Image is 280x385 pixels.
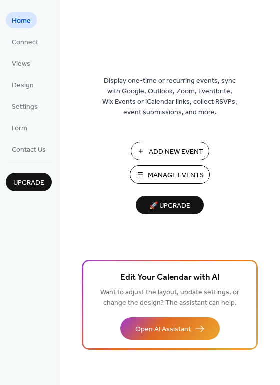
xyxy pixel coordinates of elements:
[12,80,34,91] span: Design
[12,59,30,69] span: Views
[12,37,38,48] span: Connect
[6,55,36,71] a: Views
[6,33,44,50] a: Connect
[6,141,52,157] a: Contact Us
[6,12,37,28] a: Home
[6,76,40,93] a: Design
[100,286,239,310] span: Want to adjust the layout, update settings, or change the design? The assistant can help.
[6,173,52,191] button: Upgrade
[12,16,31,26] span: Home
[6,98,44,114] a: Settings
[6,119,33,136] a: Form
[13,178,44,188] span: Upgrade
[12,145,46,155] span: Contact Us
[130,165,210,184] button: Manage Events
[135,324,191,335] span: Open AI Assistant
[149,147,203,157] span: Add New Event
[142,199,198,213] span: 🚀 Upgrade
[12,123,27,134] span: Form
[136,196,204,214] button: 🚀 Upgrade
[120,317,220,340] button: Open AI Assistant
[12,102,38,112] span: Settings
[102,76,237,118] span: Display one-time or recurring events, sync with Google, Outlook, Zoom, Eventbrite, Wix Events or ...
[148,170,204,181] span: Manage Events
[120,271,220,285] span: Edit Your Calendar with AI
[131,142,209,160] button: Add New Event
